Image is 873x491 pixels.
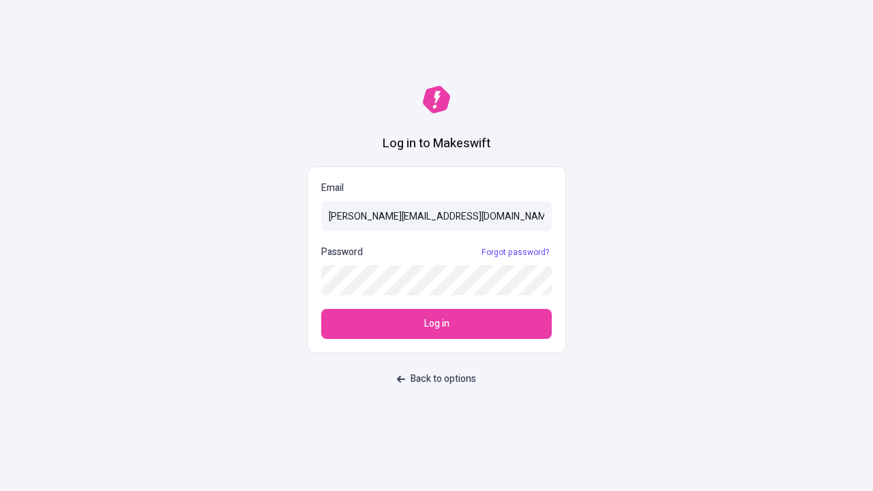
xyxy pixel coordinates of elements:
[383,135,490,153] h1: Log in to Makeswift
[321,309,552,339] button: Log in
[424,316,449,331] span: Log in
[479,247,552,258] a: Forgot password?
[389,367,484,391] button: Back to options
[321,201,552,231] input: Email
[411,372,476,387] span: Back to options
[321,181,552,196] p: Email
[321,245,363,260] p: Password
